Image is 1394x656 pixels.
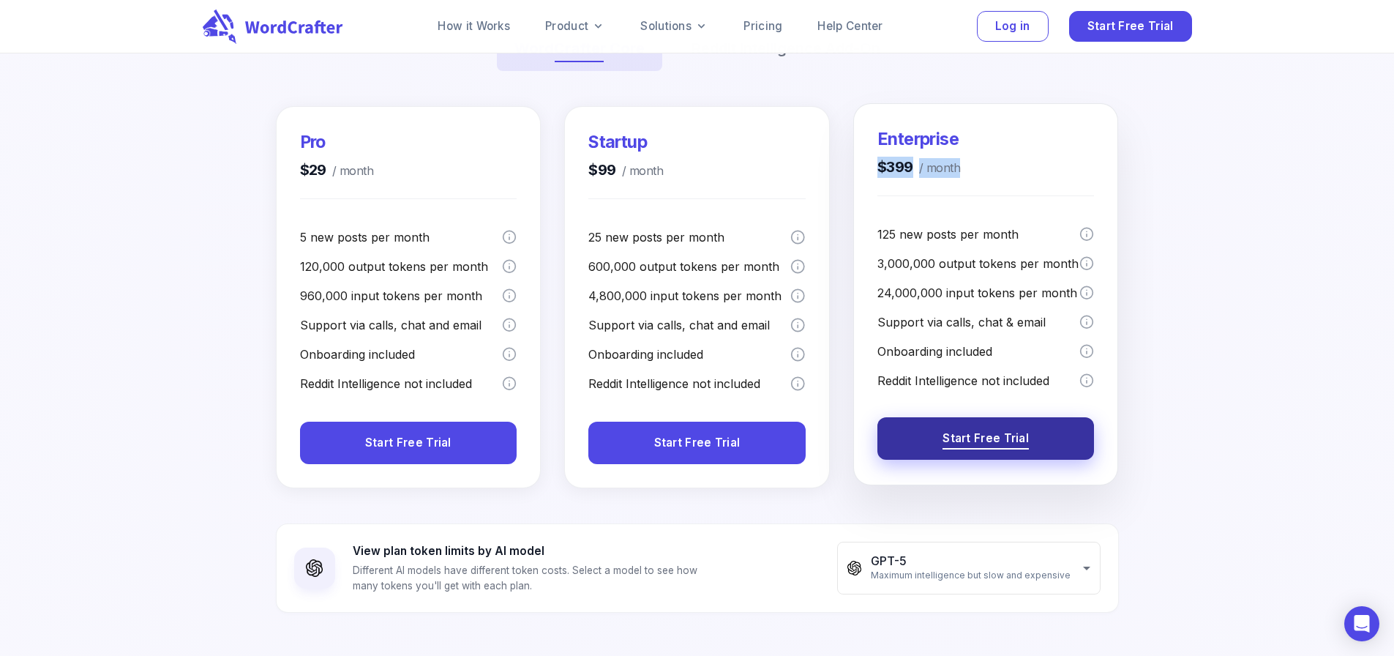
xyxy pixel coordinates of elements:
svg: We offer a comprehensive, hands-on onboarding for the entire team for customers with the enterpri... [1079,343,1094,359]
p: Reddit Intelligence not included [588,375,790,392]
img: GPT-5 [306,559,323,577]
span: / month [913,158,960,178]
svg: Output tokens are the words/characters the model generates in response to your instructions. You ... [1079,256,1094,272]
svg: We offer a comprehensive, hands-on onboarding for the entire team for customers with the startup ... [790,346,805,362]
svg: Output tokens are the words/characters the model generates in response to your instructions. You ... [790,258,805,275]
h3: Enterprise [877,127,960,151]
h4: $399 [877,157,960,178]
p: Different AI models have different token costs. Select a model to see how many tokens you'll get ... [353,563,720,593]
h3: Pro [300,130,374,154]
p: Support via calls, chat and email [300,316,502,334]
svg: Input tokens are the words you provide to the AI model as instructions. You can think of tokens a... [502,288,517,304]
svg: We offer support via calls, chat and email to our customers with the enterprise plan [1079,314,1094,330]
svg: Reddit Intelligence is a premium add-on that must be purchased separately. It provides Reddit dat... [790,376,805,392]
p: 960,000 input tokens per month [300,287,502,305]
button: Log in [977,11,1049,42]
p: Reddit Intelligence not included [300,375,502,392]
span: Start Free Trial [654,433,741,453]
p: 120,000 output tokens per month [300,258,502,275]
span: Start Free Trial [943,429,1029,449]
p: Support via calls, chat and email [588,316,790,334]
svg: We offer support via calls, chat and email to our customers with the pro plan [502,317,517,333]
a: Solutions [640,18,708,35]
p: GPT-5 [871,554,1071,568]
button: Start Free Trial [588,422,806,465]
p: 3,000,000 output tokens per month [877,255,1079,272]
p: Onboarding included [588,346,790,363]
p: 25 new posts per month [588,228,790,246]
button: Start Free Trial [1069,11,1192,42]
svg: Reddit Intelligence is a premium add-on that must be purchased separately. It provides Reddit dat... [1079,373,1094,389]
span: / month [616,161,663,181]
p: Support via calls, chat & email [877,313,1079,331]
span: Start Free Trial [365,433,451,453]
svg: Reddit Intelligence is a premium add-on that must be purchased separately. It provides Reddit dat... [502,376,517,392]
p: 600,000 output tokens per month [588,258,790,275]
svg: Input tokens are the words you provide to the AI model as instructions. You can think of tokens a... [1079,285,1094,301]
h4: $99 [588,160,663,181]
a: Pricing [743,18,782,35]
span: Start Free Trial [1087,17,1174,37]
p: 5 new posts per month [300,228,502,246]
a: Help Center [817,18,883,35]
span: Maximum intelligence but slow and expensive [871,568,1071,583]
p: 4,800,000 input tokens per month [588,287,790,305]
svg: A post is a new piece of content, an imported content for optimization or a content brief. [1079,226,1094,242]
p: Reddit Intelligence not included [877,372,1079,389]
div: GPT-5Maximum intelligence but slow and expensive [837,542,1101,594]
svg: A post is a new piece of content, an imported content for optimization or a content brief. [790,229,805,245]
a: Product [545,18,605,35]
button: Start Free Trial [300,422,517,465]
svg: Input tokens are the words you provide to the AI model as instructions. You can think of tokens a... [790,288,805,304]
h4: $29 [300,160,374,181]
a: How it Works [438,18,510,35]
span: / month [326,161,373,181]
svg: Output tokens are the words/characters the model generates in response to your instructions. You ... [502,258,517,275]
p: 24,000,000 input tokens per month [877,284,1079,302]
p: 125 new posts per month [877,225,1079,243]
button: Start Free Trial [877,417,1095,461]
svg: We offer a comprehensive, hands-on onboarding for the entire team for customers with the pro plan... [502,346,517,362]
p: Onboarding included [877,343,1079,360]
p: Onboarding included [300,346,502,363]
div: Open Intercom Messenger [1344,606,1379,641]
svg: A post is a new piece of content, an imported content for optimization or a content brief. [502,229,517,245]
h3: Startup [588,130,663,154]
p: View plan token limits by AI model [353,543,720,560]
svg: We offer support via calls, chat and email to our customers with the startup plan [790,317,805,333]
span: Log in [995,17,1030,37]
